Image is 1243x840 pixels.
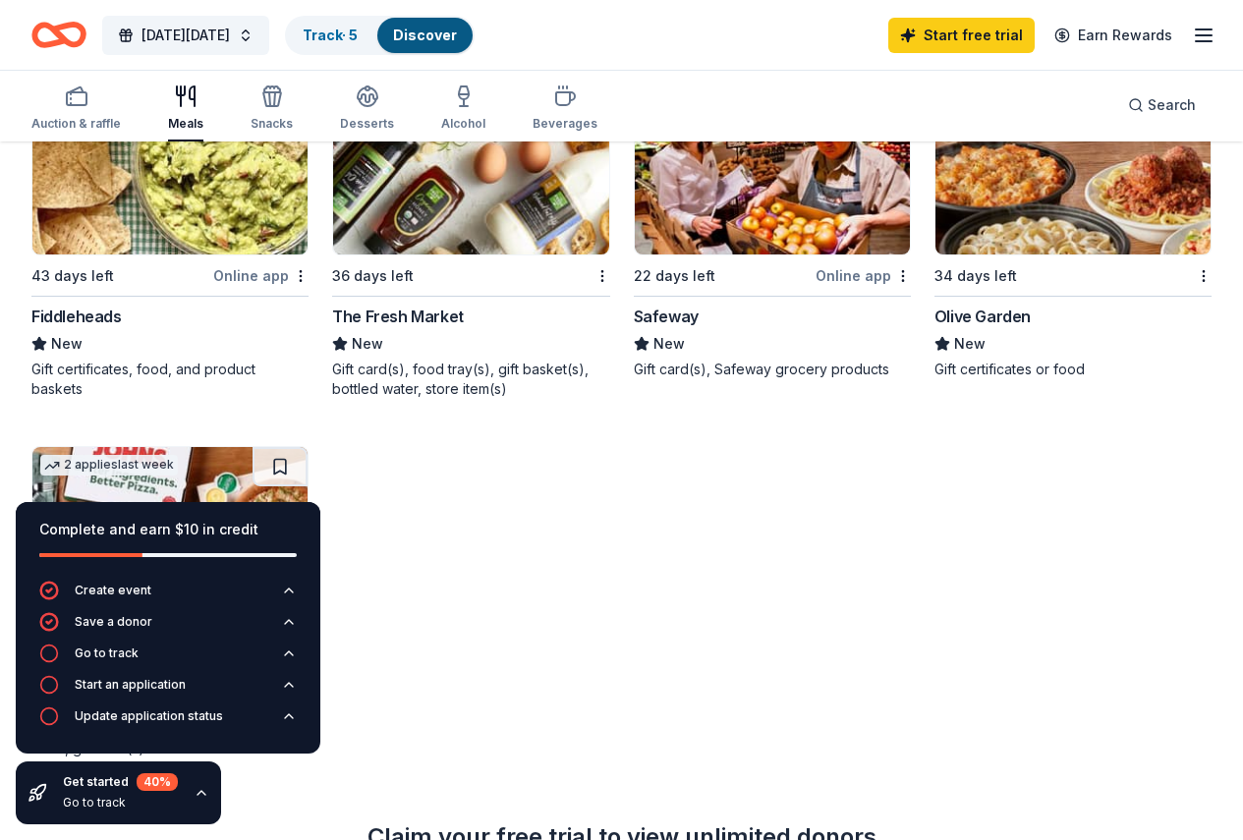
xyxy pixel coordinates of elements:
div: Alcohol [441,116,485,132]
button: Meals [168,77,203,141]
a: Earn Rewards [1043,18,1184,53]
div: 40 % [137,773,178,791]
div: Create event [75,583,151,598]
div: Save a donor [75,614,152,630]
span: New [954,332,986,356]
div: 34 days left [934,264,1017,288]
button: Start an application [39,675,297,706]
a: Image for Papa John's2 applieslast week34 days leftOnline app•QuickPapa [PERSON_NAME]'sNewFood, g... [31,446,309,758]
div: 2 applies last week [40,455,178,476]
span: New [653,332,685,356]
a: Image for The Fresh Market36 days leftThe Fresh MarketNewGift card(s), food tray(s), gift basket(... [332,67,609,399]
div: Update application status [75,708,223,724]
div: Go to track [63,795,178,811]
img: Image for Olive Garden [935,68,1211,254]
span: New [352,332,383,356]
button: Track· 5Discover [285,16,475,55]
img: Image for Fiddleheads [32,68,308,254]
button: Snacks [251,77,293,141]
div: Gift card(s), Safeway grocery products [634,360,911,379]
button: Go to track [39,644,297,675]
a: Track· 5 [303,27,358,43]
div: Go to track [75,645,139,661]
img: Image for The Fresh Market [333,68,608,254]
div: Meals [168,116,203,132]
div: Desserts [340,116,394,132]
div: Online app [213,263,309,288]
div: 43 days left [31,264,114,288]
button: [DATE][DATE] [102,16,269,55]
button: Update application status [39,706,297,738]
div: Complete and earn $10 in credit [39,518,297,541]
div: Safeway [634,305,699,328]
a: Image for Safeway2 applieslast week22 days leftOnline appSafewayNewGift card(s), Safeway grocery ... [634,67,911,379]
div: Gift card(s), food tray(s), gift basket(s), bottled water, store item(s) [332,360,609,399]
button: Auction & raffle [31,77,121,141]
div: Olive Garden [934,305,1031,328]
span: Search [1148,93,1196,117]
a: Image for FiddleheadsLocal43 days leftOnline appFiddleheadsNewGift certificates, food, and produc... [31,67,309,399]
button: Beverages [533,77,597,141]
div: Gift certificates, food, and product baskets [31,360,309,399]
div: Start an application [75,677,186,693]
div: Fiddleheads [31,305,122,328]
a: Home [31,12,86,58]
div: The Fresh Market [332,305,464,328]
button: Search [1112,85,1212,125]
button: Create event [39,581,297,612]
div: Beverages [533,116,597,132]
span: New [51,332,83,356]
div: Gift certificates or food [934,360,1212,379]
div: 22 days left [634,264,715,288]
div: Online app [816,263,911,288]
div: 36 days left [332,264,414,288]
div: Snacks [251,116,293,132]
button: Alcohol [441,77,485,141]
button: Save a donor [39,612,297,644]
a: Discover [393,27,457,43]
div: Get started [63,773,178,791]
div: Auction & raffle [31,116,121,132]
span: [DATE][DATE] [141,24,230,47]
img: Image for Safeway [635,68,910,254]
a: Image for Olive Garden34 days leftOlive GardenNewGift certificates or food [934,67,1212,379]
button: Desserts [340,77,394,141]
a: Start free trial [888,18,1035,53]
